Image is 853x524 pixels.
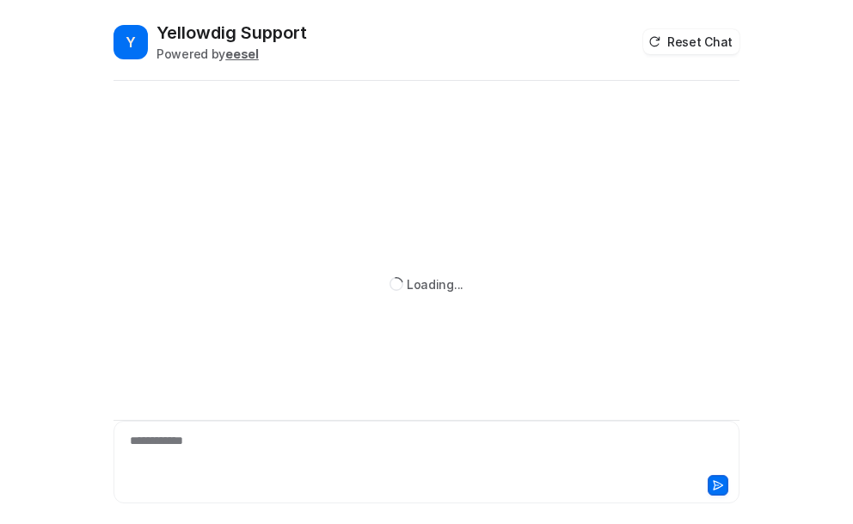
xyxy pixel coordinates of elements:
span: Y [114,25,148,59]
b: eesel [225,46,259,61]
h2: Yellowdig Support [156,21,307,45]
div: Loading... [407,275,463,293]
button: Reset Chat [643,29,739,54]
div: Powered by [156,45,307,63]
